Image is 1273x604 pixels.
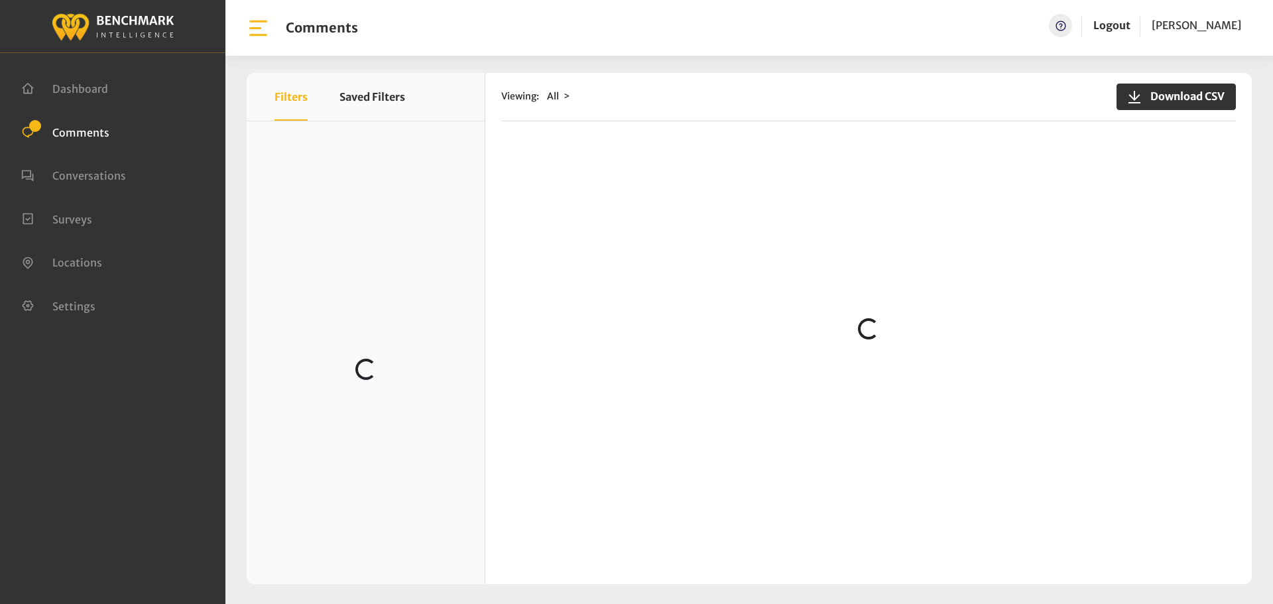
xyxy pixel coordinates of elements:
span: Viewing: [501,90,539,103]
span: Dashboard [52,82,108,95]
a: Conversations [21,168,126,181]
a: Surveys [21,211,92,225]
button: Download CSV [1117,84,1236,110]
a: [PERSON_NAME] [1152,14,1241,37]
span: Download CSV [1142,88,1225,104]
a: Locations [21,255,102,268]
button: Saved Filters [339,73,405,121]
button: Filters [274,73,308,121]
a: Comments [21,125,109,138]
span: Comments [52,125,109,139]
img: bar [247,17,270,40]
span: All [547,90,559,102]
h1: Comments [286,20,358,36]
span: Locations [52,256,102,269]
span: [PERSON_NAME] [1152,19,1241,32]
img: benchmark [51,10,174,42]
span: Conversations [52,169,126,182]
a: Dashboard [21,81,108,94]
a: Settings [21,298,95,312]
span: Surveys [52,212,92,225]
span: Settings [52,299,95,312]
a: Logout [1093,14,1130,37]
a: Logout [1093,19,1130,32]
